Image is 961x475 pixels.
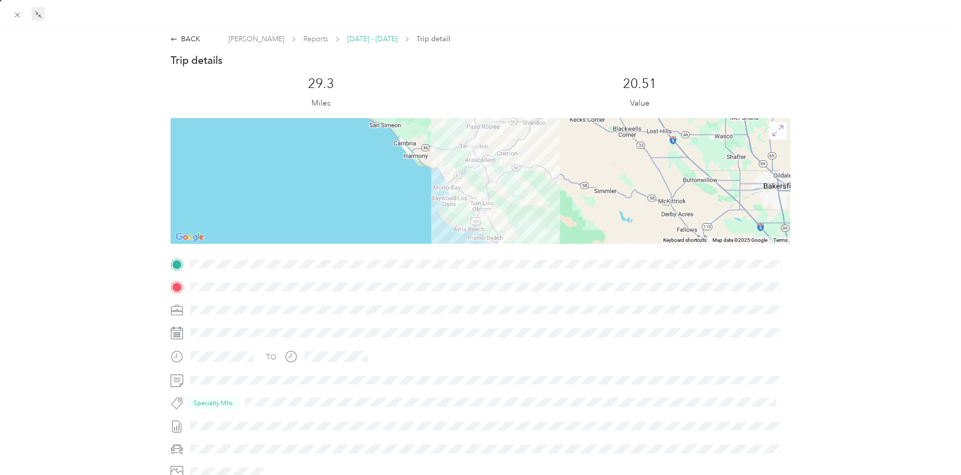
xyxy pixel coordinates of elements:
[187,397,239,410] button: Specialty Mhs
[194,399,232,408] span: Specialty Mhs
[623,76,657,92] p: 20.51
[228,34,284,44] span: [PERSON_NAME]
[171,34,200,44] div: BACK
[266,352,276,362] div: TO
[303,34,328,44] span: Reports
[773,237,787,243] a: Terms (opens in new tab)
[308,76,334,92] p: 29.3
[173,231,206,244] img: Google
[417,34,450,44] span: Trip detail
[311,97,331,110] p: Miles
[630,97,650,110] p: Value
[171,53,222,67] p: Trip details
[712,237,767,243] span: Map data ©2025 Google
[173,231,206,244] a: Open this area in Google Maps (opens a new window)
[905,419,961,475] iframe: Everlance-gr Chat Button Frame
[347,34,397,44] span: [DATE] - [DATE]
[663,237,706,244] button: Keyboard shortcuts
